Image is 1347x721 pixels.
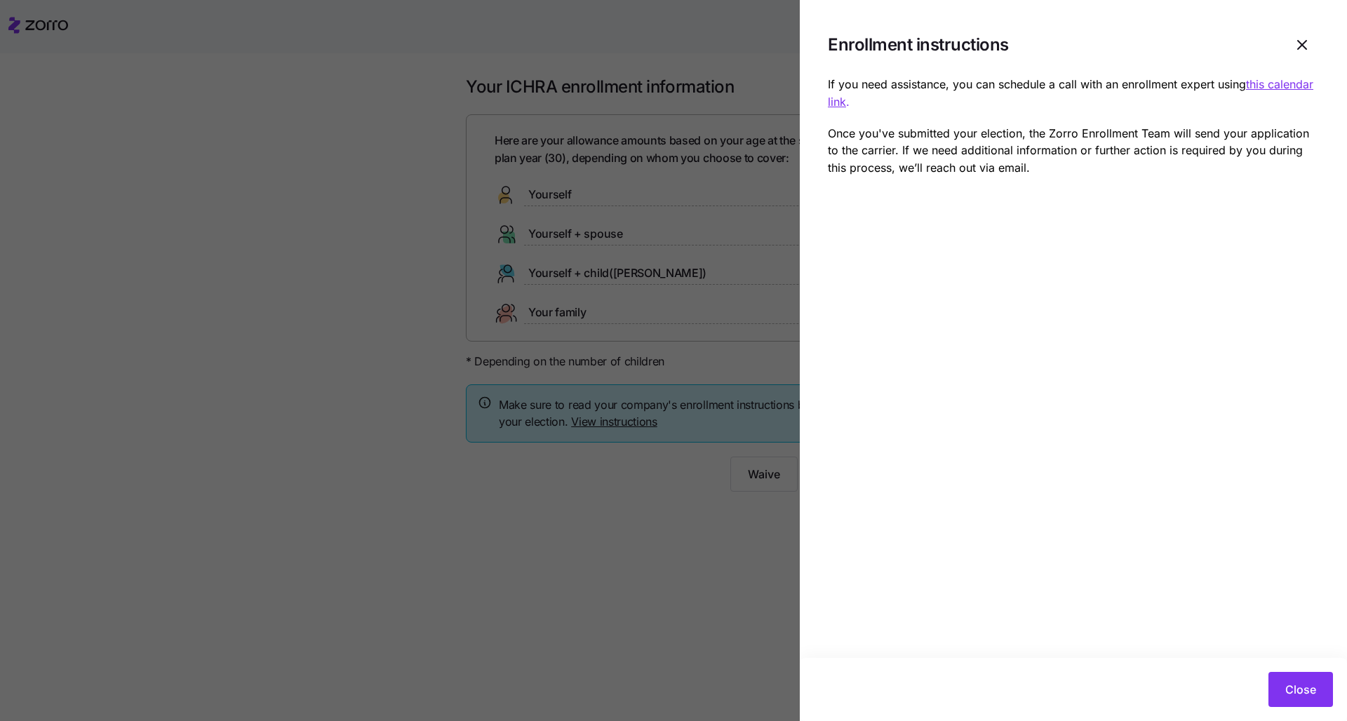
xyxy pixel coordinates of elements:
[846,95,850,109] a: .
[828,125,1319,177] p: Once you've submitted your election, the Zorro Enrollment Team will send your application to the ...
[828,77,1313,109] a: this calendar link
[1285,681,1316,698] span: Close
[828,34,1274,55] h1: Enrollment instructions
[1268,672,1333,707] button: Close
[828,76,1319,111] p: If you need assistance, you can schedule a call with an enrollment expert using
